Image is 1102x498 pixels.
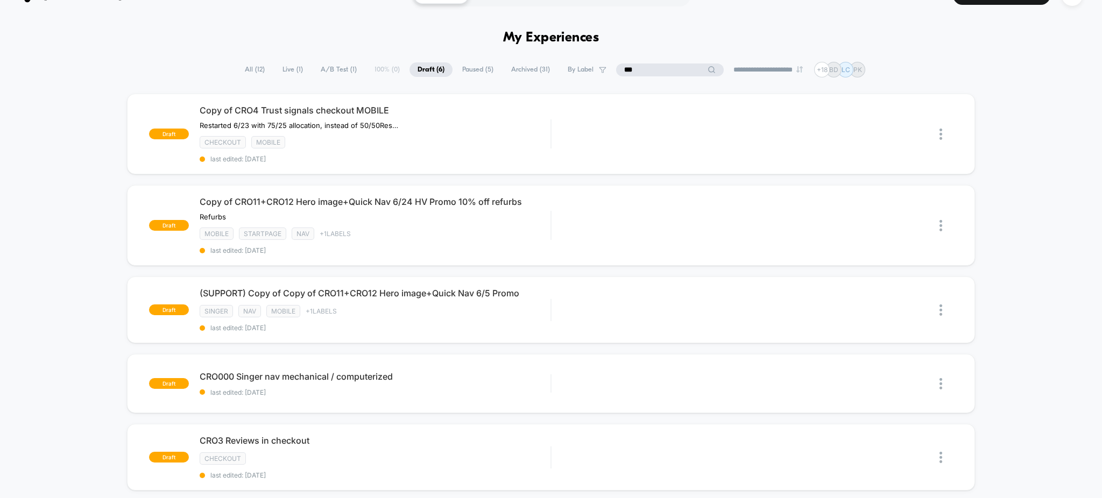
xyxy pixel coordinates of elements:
span: checkout [200,136,246,148]
span: Copy of CRO11+CRO12 Hero image+Quick Nav 6/24 HV Promo 10% off refurbs [200,196,551,207]
span: last edited: [DATE] [200,388,551,396]
p: PK [853,66,862,74]
span: Paused ( 5 ) [454,62,501,77]
span: Singer [200,305,233,317]
span: Draft ( 6 ) [409,62,453,77]
img: close [939,129,942,140]
span: All ( 12 ) [237,62,273,77]
h1: My Experiences [503,30,599,46]
p: LC [842,66,850,74]
span: Mobile [251,136,285,148]
div: + 18 [814,62,830,77]
span: (SUPPORT) Copy of Copy of CRO11+CRO12 Hero image+Quick Nav 6/5 Promo [200,288,551,298]
img: close [939,452,942,463]
span: CRO000 Singer nav mechanical / computerized [200,371,551,382]
span: Refurbs [200,212,226,221]
span: last edited: [DATE] [200,155,551,163]
span: draft [149,220,189,231]
span: last edited: [DATE] [200,324,551,332]
span: last edited: [DATE] [200,471,551,479]
span: checkout [200,452,246,465]
span: Archived ( 31 ) [503,62,558,77]
span: draft [149,129,189,139]
span: draft [149,378,189,389]
span: STARTPAGE [239,227,286,240]
span: Mobile [200,227,234,240]
span: Mobile [266,305,300,317]
img: close [939,378,942,389]
span: last edited: [DATE] [200,246,551,254]
span: Copy of CRO4 Trust signals checkout MOBILE [200,105,551,116]
img: close [939,304,942,316]
span: + 1 Labels [306,307,337,315]
span: Live ( 1 ) [274,62,311,77]
span: A/B Test ( 1 ) [313,62,365,77]
span: NAV [292,227,314,240]
img: close [939,220,942,231]
span: draft [149,452,189,463]
p: BD [829,66,838,74]
span: + 1 Labels [320,230,351,238]
span: NAV [238,305,261,317]
img: end [796,66,803,73]
span: By Label [568,66,594,74]
span: draft [149,304,189,315]
span: Restarted 6/23 with 75/25 allocation, instead of 50/50Restarted test 5/30. Excluded the 'top' tru... [200,121,399,130]
span: CRO3 Reviews in checkout [200,435,551,446]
